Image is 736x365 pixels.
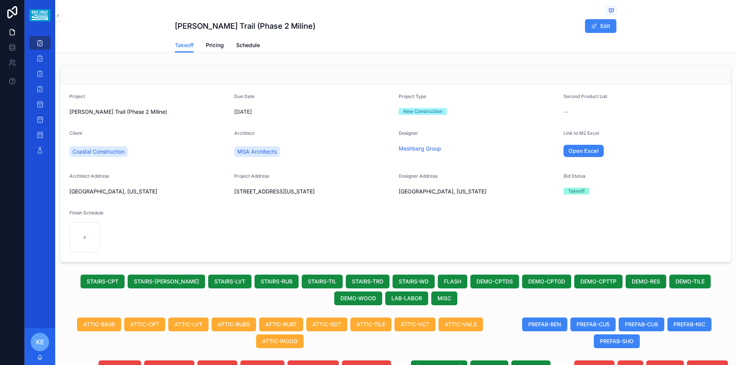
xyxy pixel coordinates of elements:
span: Architect Address [69,173,109,179]
button: STAIRS-LVT [208,275,251,288]
button: ATTIC-LVT [168,318,209,331]
button: STAIRS-CPT [80,275,125,288]
span: Designer Address [399,173,437,179]
button: PREFAB-CU5 [570,318,616,331]
a: Pricing [206,38,224,54]
a: Takeoff [175,38,194,53]
button: PREFAB-NIC [667,318,711,331]
button: LAB-LABOR [385,291,428,305]
span: Project Address [234,173,269,179]
button: PREFAB-BEN [522,318,567,331]
div: scrollable content [25,31,55,167]
span: KE [36,337,44,347]
span: Second Product List [563,93,607,99]
img: App logo [29,9,50,21]
span: STAIRS-RUB [261,278,292,285]
button: STAIRS-RUB [255,275,299,288]
button: ATTIC-RUBS [212,318,256,331]
span: Project Type [399,93,426,99]
span: ATTIC-LVT [174,321,202,328]
span: STAIRS-TIL [308,278,337,285]
span: PREFAB-NIC [674,321,705,328]
span: DEMO-CPTDS [476,278,513,285]
span: ATTIC-CPT [130,321,159,328]
span: [PERSON_NAME] Trail (Phase 2 Miline) [69,108,228,116]
button: DEMO-CPTDS [470,275,519,288]
button: ATTIC-VNLS [439,318,483,331]
span: Finish Schedule [69,210,103,216]
div: New Construction [403,108,442,115]
button: DEMO-CPTGD [522,275,571,288]
a: MSA Architects [234,146,280,157]
button: DEMO-RES [626,275,666,288]
button: PREFAB-SHO [594,334,640,348]
span: DEMO-RES [632,278,660,285]
span: MSA Architects [237,148,277,155]
a: Coastal Construction [69,146,128,157]
span: DEMO-CPTGD [528,278,565,285]
button: ATTIC-TILE [350,318,391,331]
span: ATTIC-WOOD [262,337,297,345]
span: ATTIC-RUBS [218,321,250,328]
span: ATTIC-TILE [356,321,385,328]
button: Edit [585,19,616,33]
button: ATTIC-VCT [394,318,435,331]
span: STAIRS-WD [399,278,429,285]
span: Client [69,130,82,136]
span: Due Date [234,93,255,99]
span: PREFAB-SHO [600,337,634,345]
button: ATTIC-WOOD [256,334,304,348]
span: ATTIC-BASE [83,321,115,328]
span: DEMO-WOOD [340,295,376,302]
span: Coastal Construction [72,148,125,155]
span: ATTIC-VNLS [445,321,477,328]
span: Schedule [236,41,260,49]
span: ATTIC-VCT [401,321,429,328]
button: STAIRS-TRD [346,275,389,288]
span: ATTIC-RUBT [265,321,297,328]
span: MISC [437,295,451,302]
button: MISC [431,291,457,305]
a: Schedule [236,38,260,54]
span: [STREET_ADDRESS][US_STATE] [234,188,393,195]
span: Bid Status [563,173,585,179]
button: DEMO-TILE [669,275,711,288]
span: DEMO-CPTTP [580,278,616,285]
span: Architect [234,130,255,136]
span: PREFAB-CU8 [625,321,658,328]
a: Meshberg Group [399,145,441,152]
span: LAB-LABOR [391,295,422,302]
span: STAIRS-[PERSON_NAME] [134,278,199,285]
button: FLASH [438,275,467,288]
button: ATTIC-SDT [306,318,347,331]
span: Project [69,93,85,99]
span: Takeoff [175,41,194,49]
span: -- [563,108,568,116]
span: PREFAB-BEN [528,321,561,328]
span: [GEOGRAPHIC_DATA], [US_STATE] [399,188,557,195]
button: STAIRS-[PERSON_NAME] [128,275,205,288]
h1: [PERSON_NAME] Trail (Phase 2 Miline) [175,21,315,31]
span: Designer [399,130,418,136]
span: STAIRS-CPT [87,278,118,285]
span: Pricing [206,41,224,49]
button: DEMO-CPTTP [574,275,623,288]
span: STAIRS-TRD [352,278,383,285]
button: PREFAB-CU8 [619,318,664,331]
div: Takeoff [568,188,585,195]
span: FLASH [444,278,461,285]
a: Open Excel [563,145,604,157]
span: DEMO-TILE [675,278,705,285]
button: STAIRS-WD [393,275,435,288]
button: DEMO-WOOD [334,291,382,305]
button: STAIRS-TIL [302,275,343,288]
button: ATTIC-BASE [77,318,121,331]
span: Link to M2 Excel [563,130,599,136]
p: [DATE] [234,108,252,116]
span: STAIRS-LVT [214,278,245,285]
span: PREFAB-CU5 [577,321,609,328]
span: [GEOGRAPHIC_DATA], [US_STATE] [69,188,228,195]
span: ATTIC-SDT [312,321,341,328]
button: ATTIC-RUBT [259,318,303,331]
